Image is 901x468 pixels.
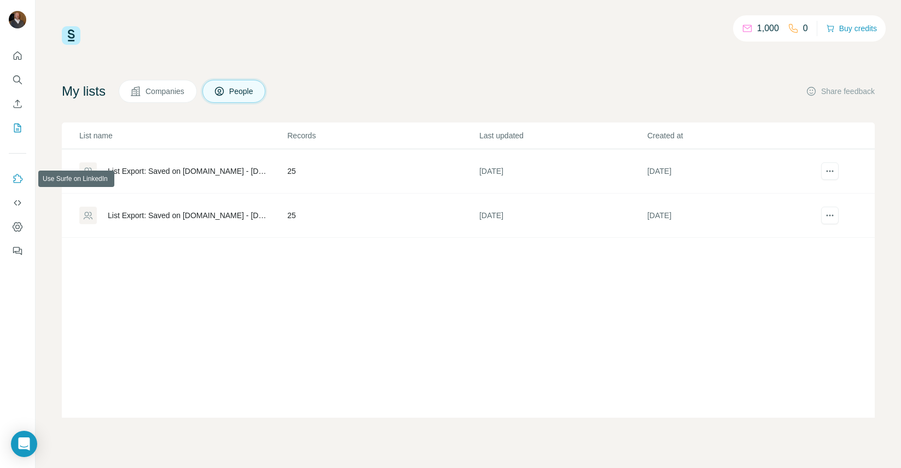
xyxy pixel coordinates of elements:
[9,118,26,138] button: My lists
[826,21,877,36] button: Buy credits
[108,210,269,221] div: List Export: Saved on [DOMAIN_NAME] - [DATE] 08:32
[9,46,26,66] button: Quick start
[9,217,26,237] button: Dashboard
[79,130,286,141] p: List name
[229,86,254,97] span: People
[11,431,37,457] div: Open Intercom Messenger
[803,22,808,35] p: 0
[108,166,269,177] div: List Export: Saved on [DOMAIN_NAME] - [DATE] 08:36
[479,130,646,141] p: Last updated
[62,83,106,100] h4: My lists
[647,130,814,141] p: Created at
[9,241,26,261] button: Feedback
[287,194,479,238] td: 25
[9,94,26,114] button: Enrich CSV
[647,149,815,194] td: [DATE]
[479,194,647,238] td: [DATE]
[9,70,26,90] button: Search
[9,193,26,213] button: Use Surfe API
[821,162,839,180] button: actions
[287,130,478,141] p: Records
[62,26,80,45] img: Surfe Logo
[287,149,479,194] td: 25
[479,149,647,194] td: [DATE]
[647,194,815,238] td: [DATE]
[9,169,26,189] button: Use Surfe on LinkedIn
[146,86,185,97] span: Companies
[9,11,26,28] img: Avatar
[806,86,875,97] button: Share feedback
[821,207,839,224] button: actions
[757,22,779,35] p: 1,000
